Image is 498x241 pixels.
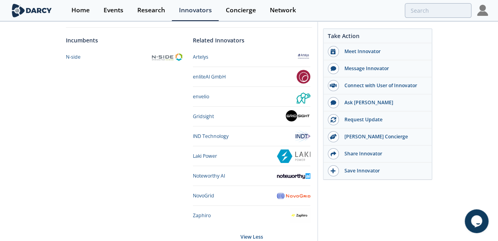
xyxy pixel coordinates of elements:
[179,7,212,13] div: Innovators
[339,133,428,140] div: [PERSON_NAME] Concierge
[193,109,310,123] a: Gridsight Gridsight
[323,32,432,43] div: Take Action
[193,172,225,180] div: Noteworthy AI
[193,192,214,199] div: NovoGrid
[405,3,471,18] input: Advanced Search
[193,212,211,219] div: Zaphiro
[270,7,296,13] div: Network
[193,133,229,140] div: IND Technology
[193,149,310,163] a: Laki Power Laki Power
[193,54,208,61] div: Artelys
[277,149,310,163] img: Laki Power
[296,90,310,103] img: envelio
[193,70,310,84] a: enliteAI GmbH enliteAI GmbH
[296,70,310,84] img: enliteAI GmbH
[339,65,428,72] div: Message Innovator
[137,7,165,13] div: Research
[193,93,209,100] div: envelio
[339,116,428,123] div: Request Update
[193,90,310,103] a: envelio envelio
[339,150,428,157] div: Share Innovator
[323,163,432,180] button: Save Innovator
[277,173,310,179] img: Noteworthy AI
[477,5,488,16] img: Profile
[193,208,310,222] a: Zaphiro Zaphiro
[193,189,310,203] a: NovoGrid NovoGrid
[193,129,310,143] a: IND Technology IND Technology
[290,208,311,222] img: Zaphiro
[339,167,428,174] div: Save Innovator
[104,7,123,13] div: Events
[66,54,81,61] div: N-side
[284,109,310,123] img: Gridsight
[296,50,310,64] img: Artelys
[465,209,490,233] iframe: chat widget
[193,73,226,80] div: enliteAI GmbH
[339,48,428,55] div: Meet Innovator
[150,52,183,62] img: N-side
[71,7,90,13] div: Home
[277,192,310,200] img: NovoGrid
[193,50,310,64] a: Artelys Artelys
[66,36,98,44] a: Incumbents
[293,129,310,143] img: IND Technology
[193,36,244,44] a: Related Innovators
[339,99,428,106] div: Ask [PERSON_NAME]
[339,82,428,89] div: Connect with User of Innovator
[193,169,310,183] a: Noteworthy AI Noteworthy AI
[226,7,256,13] div: Concierge
[193,113,214,120] div: Gridsight
[10,4,54,17] img: logo-wide.svg
[66,50,183,64] a: N-side N-side
[193,153,217,160] div: Laki Power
